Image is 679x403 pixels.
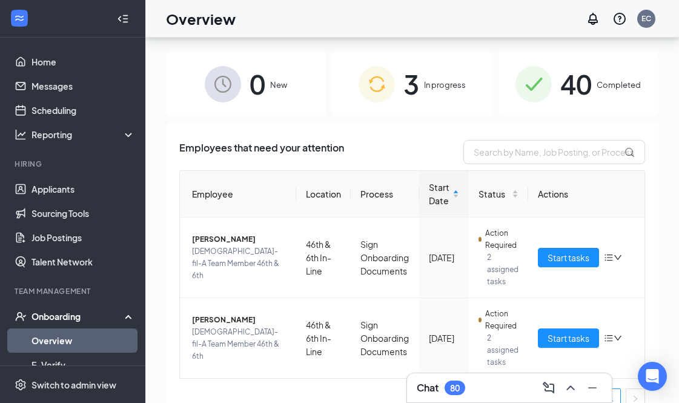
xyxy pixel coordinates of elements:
[296,298,351,378] td: 46th & 6th In-Line
[270,79,287,91] span: New
[542,381,556,395] svg: ComposeMessage
[31,50,135,74] a: Home
[479,187,509,201] span: Status
[351,298,419,378] td: Sign Onboarding Documents
[31,250,135,274] a: Talent Network
[429,331,459,345] div: [DATE]
[31,353,135,377] a: E-Verify
[586,12,600,26] svg: Notifications
[15,379,27,391] svg: Settings
[417,381,439,395] h3: Chat
[614,253,622,262] span: down
[351,218,419,298] td: Sign Onboarding Documents
[632,395,639,402] span: right
[31,201,135,225] a: Sourcing Tools
[31,74,135,98] a: Messages
[641,13,651,24] div: EC
[117,13,129,25] svg: Collapse
[296,171,351,218] th: Location
[614,334,622,342] span: down
[31,328,135,353] a: Overview
[487,251,518,288] span: 2 assigned tasks
[604,333,614,343] span: bars
[31,379,116,391] div: Switch to admin view
[597,79,641,91] span: Completed
[429,251,459,264] div: [DATE]
[463,140,645,164] input: Search by Name, Job Posting, or Process
[469,171,528,218] th: Status
[424,79,466,91] span: In progress
[15,286,133,296] div: Team Management
[583,378,602,398] button: Minimize
[31,98,135,122] a: Scheduling
[403,63,419,105] span: 3
[192,314,287,326] span: [PERSON_NAME]
[31,225,135,250] a: Job Postings
[351,171,419,218] th: Process
[560,63,592,105] span: 40
[179,140,344,164] span: Employees that need your attention
[13,12,25,24] svg: WorkstreamLogo
[548,331,589,345] span: Start tasks
[539,378,558,398] button: ComposeMessage
[485,308,519,332] span: Action Required
[548,251,589,264] span: Start tasks
[192,233,287,245] span: [PERSON_NAME]
[585,381,600,395] svg: Minimize
[487,332,518,368] span: 2 assigned tasks
[296,218,351,298] td: 46th & 6th In-Line
[192,326,287,362] span: [DEMOGRAPHIC_DATA]-fil-A Team Member 46th & 6th
[528,171,644,218] th: Actions
[192,245,287,282] span: [DEMOGRAPHIC_DATA]-fil-A Team Member 46th & 6th
[485,227,519,251] span: Action Required
[538,328,599,348] button: Start tasks
[638,362,667,391] div: Open Intercom Messenger
[429,181,449,207] span: Start Date
[561,378,580,398] button: ChevronUp
[31,177,135,201] a: Applicants
[450,383,460,393] div: 80
[31,128,136,141] div: Reporting
[563,381,578,395] svg: ChevronUp
[538,248,599,267] button: Start tasks
[166,8,236,29] h1: Overview
[31,310,125,322] div: Onboarding
[250,63,265,105] span: 0
[180,171,296,218] th: Employee
[604,253,614,262] span: bars
[15,128,27,141] svg: Analysis
[15,159,133,169] div: Hiring
[15,310,27,322] svg: UserCheck
[612,12,627,26] svg: QuestionInfo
